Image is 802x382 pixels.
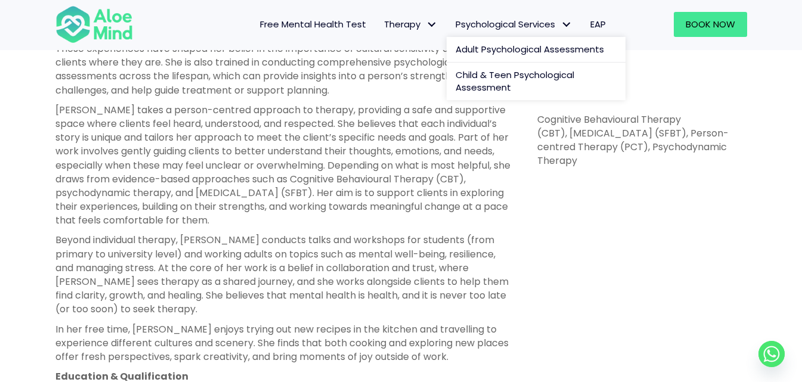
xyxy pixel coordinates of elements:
span: Psychological Services [456,18,572,30]
nav: Menu [148,12,615,37]
span: Book Now [686,18,735,30]
p: [PERSON_NAME] has worked in psychological centres, non-profit organisation, and refugee clinic, w... [55,14,510,97]
a: Adult Psychological Assessments [447,37,626,63]
span: EAP [590,18,606,30]
a: Free Mental Health Test [251,12,375,37]
span: Free Mental Health Test [260,18,366,30]
p: In her free time, [PERSON_NAME] enjoys trying out new recipes in the kitchen and travelling to ex... [55,322,510,364]
span: Child & Teen Psychological Assessment [456,69,574,94]
a: Psychological ServicesPsychological Services: submenu [447,12,581,37]
a: EAP [581,12,615,37]
p: Cognitive Behavioural Therapy (CBT), [MEDICAL_DATA] (SFBT), Person-centred Therapy (PCT), Psychod... [537,113,747,168]
a: TherapyTherapy: submenu [375,12,447,37]
div: Adults, Child, Teen [537,44,747,57]
span: Therapy: submenu [423,16,441,33]
img: Aloe mind Logo [55,5,133,44]
span: Therapy [384,18,438,30]
span: Adult Psychological Assessments [456,43,604,55]
a: Whatsapp [758,341,785,367]
a: Book Now [674,12,747,37]
p: [PERSON_NAME] takes a person-centred approach to therapy, providing a safe and supportive space w... [55,103,510,228]
span: Psychological Services: submenu [558,16,575,33]
a: Child & Teen Psychological Assessment [447,63,626,101]
p: Beyond individual therapy, [PERSON_NAME] conducts talks and workshops for students (from primary ... [55,233,510,316]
